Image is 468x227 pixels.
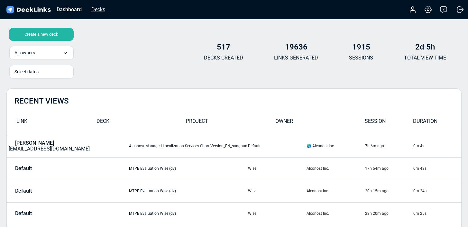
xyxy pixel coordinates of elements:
[365,188,413,194] div: 20h 15m ago
[306,202,365,225] td: Alconost Inc.
[285,42,307,51] b: 19636
[413,188,461,194] div: 0m 24s
[248,202,306,225] td: Wise
[306,180,365,202] td: Alconost Inc.
[365,211,413,216] div: 23h 20m ago
[15,211,32,216] p: Default
[129,189,176,193] a: MTPE Evaluation Wise (dv)
[14,96,69,106] h2: RECENT VIEWS
[7,140,98,152] a: [PERSON_NAME][EMAIL_ADDRESS][DOMAIN_NAME]
[15,166,32,171] p: Default
[248,135,306,157] td: Default
[306,135,365,157] td: 🌎 Alconost Inc.
[186,117,275,129] div: PROJECT
[204,54,243,62] p: DECKS CREATED
[7,211,98,216] a: Default
[96,117,186,129] div: DECK
[53,5,85,14] div: Dashboard
[274,54,318,62] p: LINKS GENERATED
[413,143,461,149] div: 0m 4s
[9,46,74,60] div: All owners
[14,68,69,75] div: Select dates
[7,166,98,171] a: Default
[129,144,247,148] a: Alconost Managed Localization Services Short Version_EN_sanghun
[129,211,176,216] a: MTPE Evaluation Wise (dv)
[413,211,461,216] div: 0m 25s
[7,188,98,194] a: Default
[404,54,446,62] p: TOTAL VIEW TIME
[248,180,306,202] td: Wise
[15,140,54,146] p: [PERSON_NAME]
[15,188,32,194] p: Default
[365,166,413,171] div: 17h 54m ago
[306,157,365,180] td: Alconost Inc.
[5,5,52,14] img: DeckLinks
[413,117,461,129] div: DURATION
[365,117,413,129] div: SESSION
[415,42,435,51] b: 2d 5h
[217,42,230,51] b: 517
[365,143,413,149] div: 7h 6m ago
[275,117,365,129] div: OWNER
[413,166,461,171] div: 0m 43s
[349,54,373,62] p: SESSIONS
[248,157,306,180] td: Wise
[9,28,74,41] div: Create a new deck
[88,5,108,14] div: Decks
[129,166,176,171] a: MTPE Evaluation Wise (dv)
[7,117,96,129] div: LINK
[9,140,90,152] div: [EMAIL_ADDRESS][DOMAIN_NAME]
[352,42,370,51] b: 1915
